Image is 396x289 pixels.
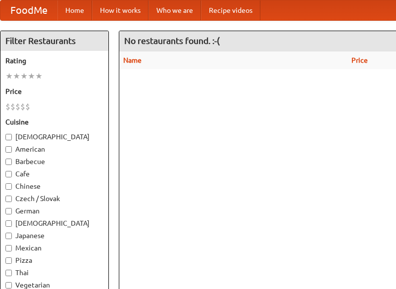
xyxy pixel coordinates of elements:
h5: Price [5,86,103,96]
a: Price [351,56,368,64]
input: Vegetarian [5,282,12,289]
li: ★ [28,71,35,82]
input: German [5,208,12,214]
input: [DEMOGRAPHIC_DATA] [5,134,12,140]
label: Cafe [5,169,103,179]
a: Who we are [148,0,201,20]
h5: Cuisine [5,117,103,127]
input: Barbecue [5,159,12,165]
label: Mexican [5,243,103,253]
input: American [5,146,12,153]
label: [DEMOGRAPHIC_DATA] [5,218,103,228]
input: Pizza [5,257,12,264]
label: [DEMOGRAPHIC_DATA] [5,132,103,142]
a: Home [57,0,92,20]
label: Chinese [5,181,103,191]
input: [DEMOGRAPHIC_DATA] [5,220,12,227]
input: Chinese [5,183,12,190]
li: ★ [20,71,28,82]
li: $ [20,101,25,112]
a: How it works [92,0,148,20]
li: $ [5,101,10,112]
label: Thai [5,268,103,278]
a: Name [123,56,142,64]
a: FoodMe [0,0,57,20]
li: $ [25,101,30,112]
input: Czech / Slovak [5,196,12,202]
label: Japanese [5,231,103,241]
ng-pluralize: No restaurants found. :-( [124,36,220,45]
li: ★ [5,71,13,82]
li: $ [15,101,20,112]
input: Mexican [5,245,12,251]
li: ★ [13,71,20,82]
label: Czech / Slovak [5,194,103,204]
h4: Filter Restaurants [0,31,108,51]
li: ★ [35,71,43,82]
input: Thai [5,270,12,276]
a: Recipe videos [201,0,260,20]
label: Pizza [5,255,103,265]
input: Japanese [5,233,12,239]
li: $ [10,101,15,112]
label: Barbecue [5,157,103,166]
label: German [5,206,103,216]
input: Cafe [5,171,12,177]
label: American [5,144,103,154]
h5: Rating [5,56,103,66]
